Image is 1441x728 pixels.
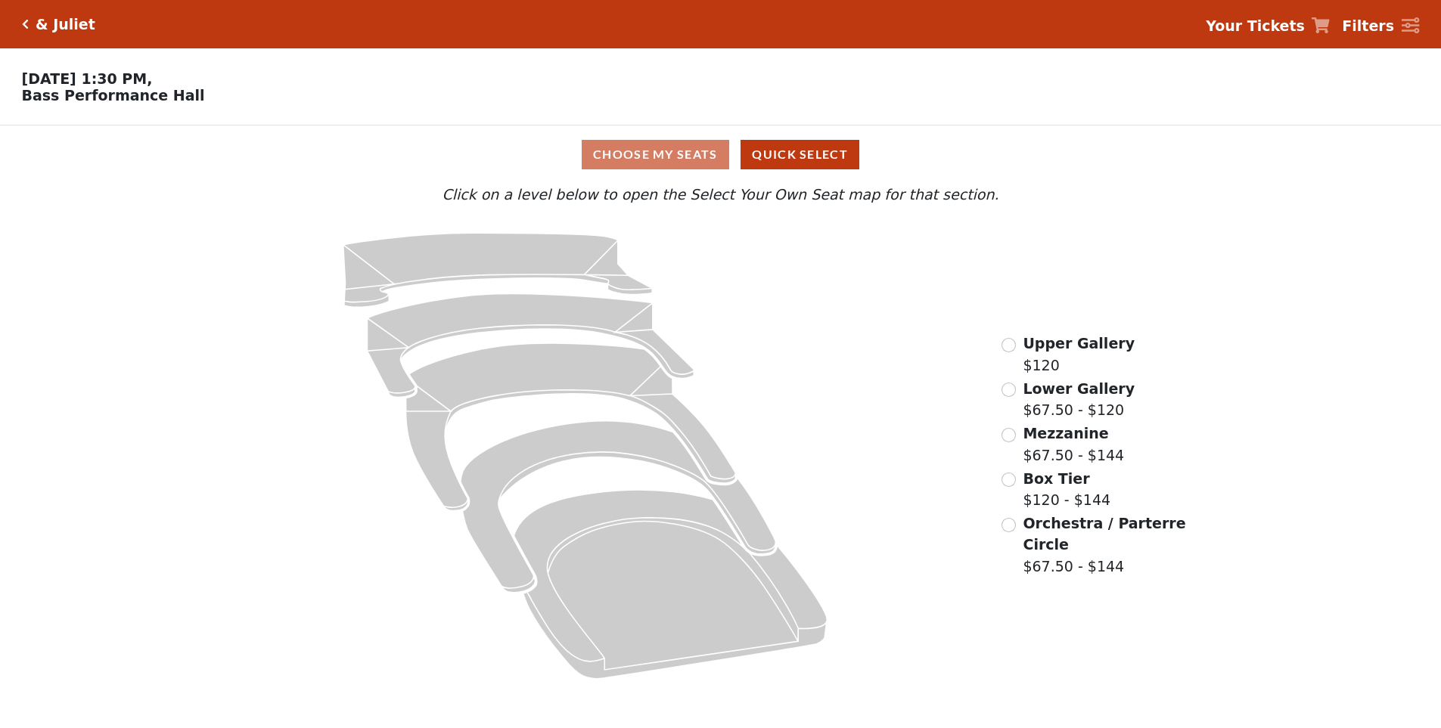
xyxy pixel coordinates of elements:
[1023,380,1135,397] span: Lower Gallery
[1023,425,1108,441] span: Mezzanine
[1023,333,1135,376] label: $120
[1023,513,1188,578] label: $67.50 - $144
[1206,17,1305,34] strong: Your Tickets
[191,184,1250,206] p: Click on a level below to open the Select Your Own Seat map for that section.
[36,16,95,33] h5: & Juliet
[1206,15,1330,37] a: Your Tickets
[514,490,828,679] path: Orchestra / Parterre Circle - Seats Available: 26
[1342,15,1419,37] a: Filters
[741,140,859,169] button: Quick Select
[22,19,29,29] a: Click here to go back to filters
[1023,378,1135,421] label: $67.50 - $120
[1023,515,1185,553] span: Orchestra / Parterre Circle
[1023,335,1135,352] span: Upper Gallery
[343,233,653,307] path: Upper Gallery - Seats Available: 295
[1023,468,1110,511] label: $120 - $144
[1023,423,1124,466] label: $67.50 - $144
[368,294,694,398] path: Lower Gallery - Seats Available: 59
[1023,470,1089,487] span: Box Tier
[1342,17,1394,34] strong: Filters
